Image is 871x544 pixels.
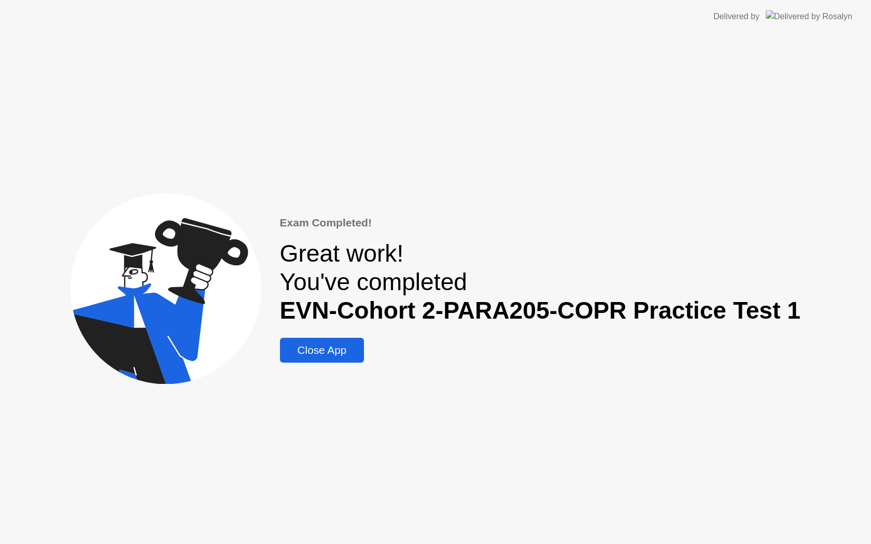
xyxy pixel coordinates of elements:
[280,214,800,231] div: Exam Completed!
[283,344,361,356] div: Close App
[766,10,852,22] img: Delivered by Rosalyn
[713,10,760,23] div: Delivered by
[280,338,364,363] button: Close App
[280,297,800,324] b: EVN-Cohort 2-PARA205-COPR Practice Test 1
[280,239,800,325] div: Great work! You've completed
